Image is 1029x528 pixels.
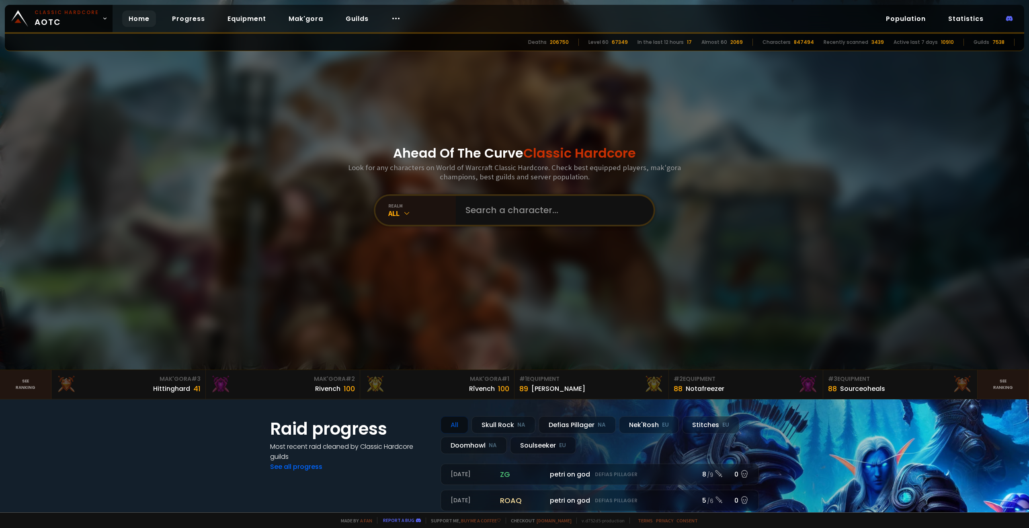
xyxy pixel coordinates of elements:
div: Soulseeker [510,437,576,454]
div: Mak'Gora [365,375,509,383]
span: Checkout [506,518,572,524]
a: Classic HardcoreAOTC [5,5,113,32]
div: 89 [519,383,528,394]
span: # 1 [502,375,509,383]
a: Buy me a coffee [461,518,501,524]
div: 206750 [550,39,569,46]
a: Mak'Gora#2Rivench100 [206,370,360,399]
a: Equipment [221,10,273,27]
span: # 3 [191,375,201,383]
span: Classic Hardcore [523,144,636,162]
div: 10910 [941,39,954,46]
a: #2Equipment88Notafreezer [669,370,823,399]
a: Privacy [656,518,673,524]
a: Population [879,10,932,27]
small: NA [489,442,497,450]
small: Classic Hardcore [35,9,99,16]
span: # 2 [346,375,355,383]
div: Recently scanned [824,39,868,46]
div: Level 60 [588,39,609,46]
div: Nek'Rosh [619,416,679,433]
div: 100 [344,383,355,394]
div: 2069 [730,39,743,46]
h1: Ahead Of The Curve [393,144,636,163]
div: Equipment [674,375,818,383]
a: Guilds [339,10,375,27]
div: Hittinghard [153,384,190,394]
a: See all progress [270,462,322,471]
div: Defias Pillager [539,416,616,433]
div: Doomhowl [441,437,507,454]
div: 88 [674,383,683,394]
div: [PERSON_NAME] [531,384,585,394]
a: [DATE]zgpetri on godDefias Pillager8 /90 [441,464,759,485]
a: Mak'Gora#1Rîvench100 [360,370,514,399]
small: NA [517,421,525,429]
div: Almost 60 [701,39,727,46]
div: Active last 7 days [894,39,938,46]
div: Skull Rock [471,416,535,433]
div: All [441,416,468,433]
span: v. d752d5 - production [576,518,625,524]
div: Notafreezer [686,384,724,394]
a: #1Equipment89[PERSON_NAME] [514,370,669,399]
div: All [388,209,456,218]
a: Seeranking [978,370,1029,399]
a: a fan [360,518,372,524]
div: Equipment [828,375,972,383]
a: Home [122,10,156,27]
small: EU [662,421,669,429]
a: Mak'Gora#3Hittinghard41 [51,370,206,399]
h3: Look for any characters on World of Warcraft Classic Hardcore. Check best equipped players, mak'g... [345,163,684,181]
span: # 2 [674,375,683,383]
small: NA [598,421,606,429]
a: [DOMAIN_NAME] [537,518,572,524]
span: Made by [336,518,372,524]
small: EU [722,421,729,429]
div: Mak'Gora [56,375,201,383]
a: #3Equipment88Sourceoheals [823,370,978,399]
div: 100 [498,383,509,394]
a: Mak'gora [282,10,330,27]
div: 41 [193,383,201,394]
h1: Raid progress [270,416,431,442]
a: Terms [638,518,653,524]
a: Statistics [942,10,990,27]
div: 17 [687,39,692,46]
div: 7538 [992,39,1004,46]
span: # 3 [828,375,837,383]
small: EU [559,442,566,450]
span: Support me, [426,518,501,524]
a: Report a bug [383,517,414,523]
div: Mak'Gora [211,375,355,383]
div: 847494 [794,39,814,46]
div: 3439 [871,39,884,46]
div: Stitches [682,416,739,433]
div: Rîvench [469,384,495,394]
div: 67349 [612,39,628,46]
div: Rivench [315,384,340,394]
a: Progress [166,10,211,27]
a: Consent [676,518,698,524]
div: Guilds [974,39,989,46]
div: Equipment [519,375,664,383]
h4: Most recent raid cleaned by Classic Hardcore guilds [270,442,431,462]
div: In the last 12 hours [637,39,684,46]
div: Deaths [528,39,547,46]
div: Characters [763,39,791,46]
span: # 1 [519,375,527,383]
input: Search a character... [461,196,644,225]
span: AOTC [35,9,99,28]
div: realm [388,203,456,209]
a: [DATE]roaqpetri on godDefias Pillager5 /60 [441,490,759,511]
div: 88 [828,383,837,394]
div: Sourceoheals [840,384,885,394]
